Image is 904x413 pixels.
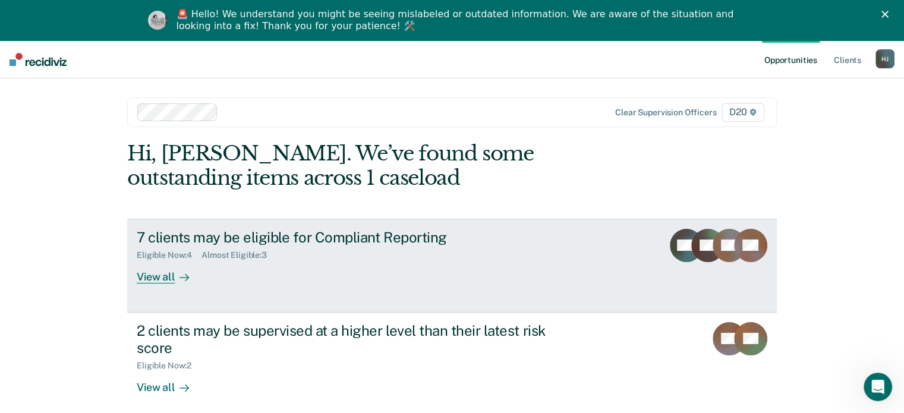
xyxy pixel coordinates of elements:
img: Recidiviz [10,53,67,66]
a: Clients [831,40,864,78]
div: 2 clients may be supervised at a higher level than their latest risk score [137,322,554,357]
div: View all [137,371,203,394]
div: Close [881,11,893,18]
div: Almost Eligible : 3 [201,250,276,260]
div: 7 clients may be eligible for Compliant Reporting [137,229,554,246]
div: Eligible Now : 2 [137,361,201,371]
div: Eligible Now : 4 [137,250,201,260]
div: Hi, [PERSON_NAME]. We’ve found some outstanding items across 1 caseload [127,141,647,190]
img: Profile image for Kim [148,11,167,30]
button: HJ [875,49,894,68]
div: Clear supervision officers [615,108,716,118]
iframe: Intercom live chat [864,373,892,401]
a: Opportunities [762,40,820,78]
div: View all [137,260,203,283]
span: D20 [722,103,764,122]
div: 🚨 Hello! We understand you might be seeing mislabeled or outdated information. We are aware of th... [177,8,738,32]
a: 7 clients may be eligible for Compliant ReportingEligible Now:4Almost Eligible:3View all [127,219,777,313]
div: H J [875,49,894,68]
